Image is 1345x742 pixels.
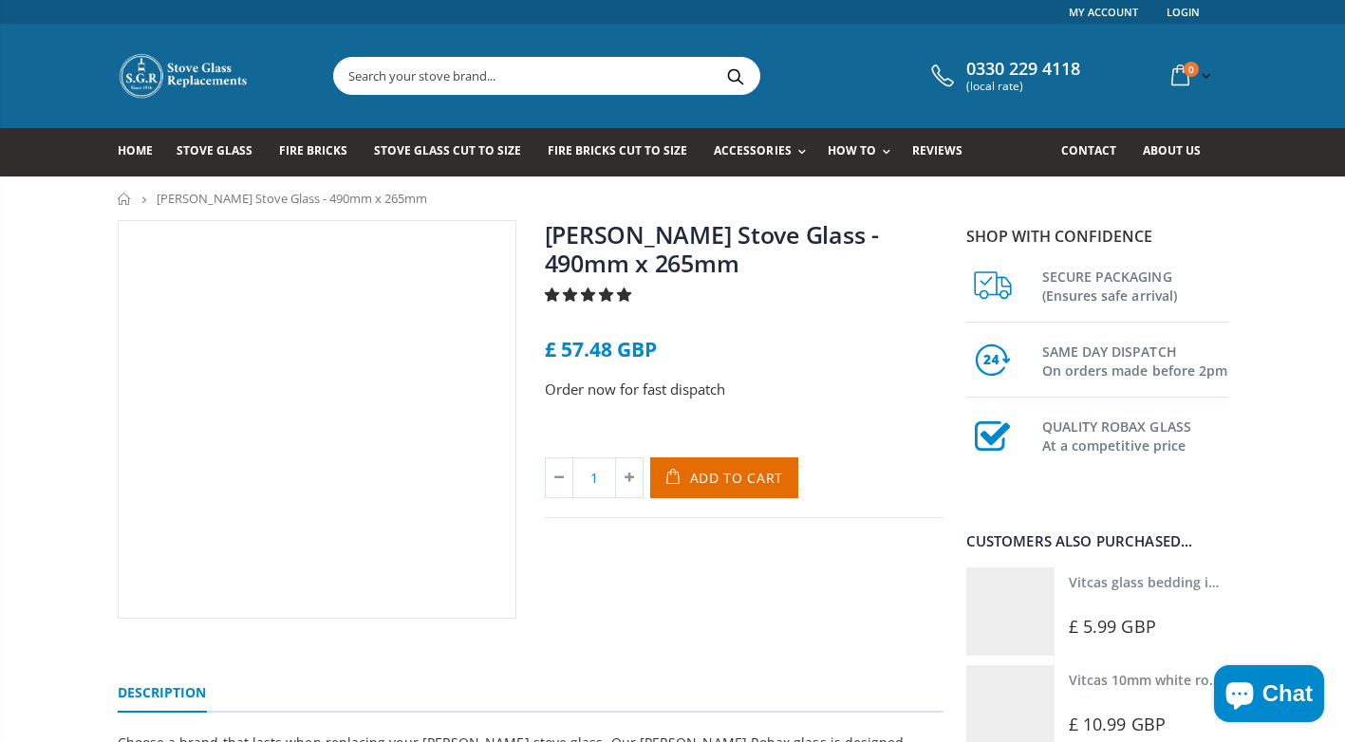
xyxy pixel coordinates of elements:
[1143,128,1215,176] a: About us
[1061,142,1116,158] span: Contact
[118,128,167,176] a: Home
[118,193,132,205] a: Home
[118,142,153,158] span: Home
[374,128,535,176] a: Stove Glass Cut To Size
[548,128,701,176] a: Fire Bricks Cut To Size
[1042,414,1228,455] h3: QUALITY ROBAX GLASS At a competitive price
[548,142,687,158] span: Fire Bricks Cut To Size
[714,142,791,158] span: Accessories
[1069,713,1166,735] span: £ 10.99 GBP
[828,142,876,158] span: How To
[926,59,1080,93] a: 0330 229 4118 (local rate)
[650,457,799,498] button: Add to Cart
[966,80,1080,93] span: (local rate)
[1042,264,1228,306] h3: SECURE PACKAGING (Ensures safe arrival)
[334,58,972,94] input: Search your stove brand...
[118,52,251,100] img: Stove Glass Replacement
[545,336,657,362] span: £ 57.48 GBP
[545,285,635,304] span: 5.00 stars
[714,128,814,176] a: Accessories
[374,142,521,158] span: Stove Glass Cut To Size
[279,142,347,158] span: Fire Bricks
[1042,339,1228,380] h3: SAME DAY DISPATCH On orders made before 2pm
[1069,615,1156,638] span: £ 5.99 GBP
[1208,665,1330,727] inbox-online-store-chat: Shopify online store chat
[828,128,900,176] a: How To
[1184,62,1199,77] span: 0
[118,675,207,713] a: Description
[912,128,977,176] a: Reviews
[966,534,1228,548] div: Customers also purchased...
[912,142,962,158] span: Reviews
[715,58,757,94] button: Search
[1143,142,1201,158] span: About us
[966,59,1080,80] span: 0330 229 4118
[177,128,267,176] a: Stove Glass
[545,218,879,279] a: [PERSON_NAME] Stove Glass - 490mm x 265mm
[545,379,943,400] p: Order now for fast dispatch
[279,128,362,176] a: Fire Bricks
[1061,128,1130,176] a: Contact
[157,190,427,207] span: [PERSON_NAME] Stove Glass - 490mm x 265mm
[1164,57,1215,94] a: 0
[690,469,784,487] span: Add to Cart
[966,225,1228,248] p: Shop with confidence
[177,142,252,158] span: Stove Glass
